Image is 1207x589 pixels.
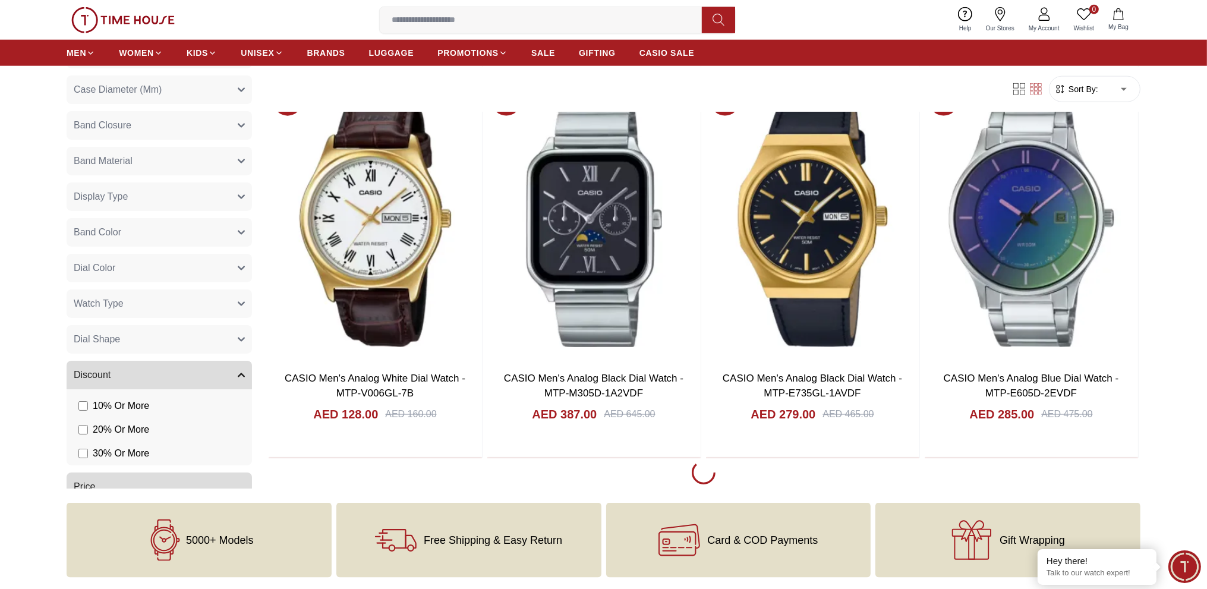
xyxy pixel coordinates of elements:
span: Our Stores [981,24,1019,33]
a: BRANDS [307,42,345,64]
span: Help [954,24,976,33]
span: KIDS [187,47,208,59]
button: Price [67,473,252,501]
a: PROMOTIONS [437,42,508,64]
button: Band Closure [67,111,252,140]
img: CASIO Men's Analog Black Dial Watch - MTP-M305D-1A2VDF [487,83,701,361]
span: Free Shipping & Easy Return [424,534,562,546]
span: Wishlist [1069,24,1099,33]
input: 10% Or More [78,401,88,411]
button: Band Color [67,218,252,247]
span: Display Type [74,190,128,204]
a: MEN [67,42,95,64]
span: UNISEX [241,47,274,59]
button: Case Diameter (Mm) [67,75,252,104]
span: 10 % Or More [93,399,149,413]
span: Card & COD Payments [707,534,818,546]
button: Dial Shape [67,325,252,354]
input: 20% Or More [78,425,88,434]
button: Band Material [67,147,252,175]
span: LUGGAGE [369,47,414,59]
span: BRANDS [307,47,345,59]
span: 5000+ Models [186,534,254,546]
span: Price [74,480,95,494]
a: Help [952,5,979,35]
img: CASIO Men's Analog White Dial Watch - MTP-V006GL-7B [269,83,482,361]
span: SALE [531,47,555,59]
span: My Account [1024,24,1064,33]
span: MEN [67,47,86,59]
span: Discount [74,368,111,382]
span: GIFTING [579,47,616,59]
div: AED 160.00 [385,407,436,421]
span: Band Closure [74,118,131,133]
a: CASIO Men's Analog Blue Dial Watch - MTP-E605D-2EVDF [944,373,1119,399]
a: UNISEX [241,42,283,64]
span: My Bag [1104,23,1133,32]
a: Our Stores [979,5,1022,35]
button: Discount [67,361,252,389]
button: Display Type [67,182,252,211]
span: Sort By: [1066,83,1098,95]
h4: AED 279.00 [751,406,815,423]
a: GIFTING [579,42,616,64]
span: 0 [1089,5,1099,14]
div: Hey there! [1047,555,1148,567]
h4: AED 285.00 [969,406,1034,423]
input: 30% Or More [78,449,88,458]
div: AED 645.00 [604,407,655,421]
span: Dial Shape [74,332,120,347]
img: ... [71,7,175,33]
h4: AED 128.00 [313,406,378,423]
button: Watch Type [67,289,252,318]
span: Band Color [74,225,121,240]
div: AED 465.00 [822,407,874,421]
img: CASIO Men's Analog Blue Dial Watch - MTP-E605D-2EVDF [925,83,1138,361]
p: Talk to our watch expert! [1047,568,1148,578]
a: WOMEN [119,42,163,64]
a: CASIO Men's Analog Black Dial Watch - MTP-E735GL-1AVDF [723,373,902,399]
span: PROMOTIONS [437,47,499,59]
a: CASIO SALE [639,42,695,64]
span: Band Material [74,154,133,168]
span: Case Diameter (Mm) [74,83,162,97]
span: Gift Wrapping [1000,534,1065,546]
span: 30 % Or More [93,446,149,461]
a: CASIO Men's Analog Black Dial Watch - MTP-M305D-1A2VDF [504,373,683,399]
span: 20 % Or More [93,423,149,437]
a: SALE [531,42,555,64]
a: LUGGAGE [369,42,414,64]
span: Dial Color [74,261,115,275]
div: AED 475.00 [1041,407,1092,421]
span: WOMEN [119,47,154,59]
button: My Bag [1101,6,1136,34]
span: CASIO SALE [639,47,695,59]
a: KIDS [187,42,217,64]
a: CASIO Men's Analog White Dial Watch - MTP-V006GL-7B [285,373,465,399]
h4: AED 387.00 [532,406,597,423]
span: Watch Type [74,297,124,311]
img: CASIO Men's Analog Black Dial Watch - MTP-E735GL-1AVDF [706,83,919,361]
button: Sort By: [1054,83,1098,95]
button: Dial Color [67,254,252,282]
a: 0Wishlist [1067,5,1101,35]
div: Chat Widget [1168,550,1201,583]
